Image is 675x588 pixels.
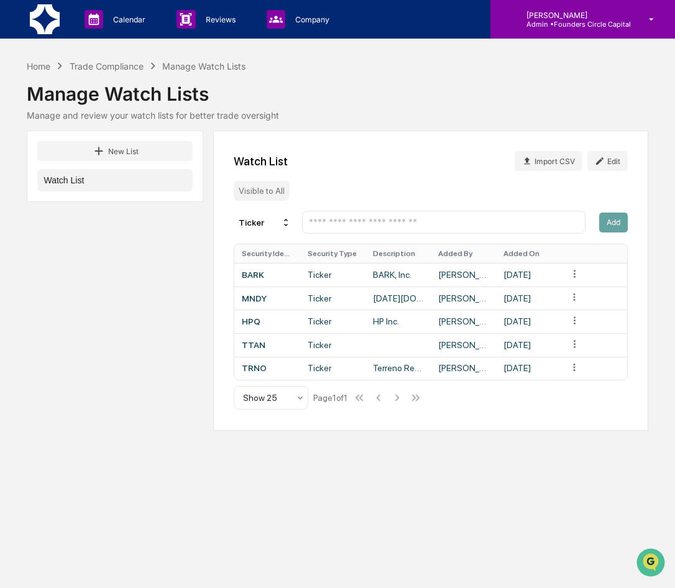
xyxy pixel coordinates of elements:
td: Ticker [300,310,365,333]
div: BARK [242,270,292,280]
td: Ticker [300,333,365,357]
div: Visible to All [234,181,290,201]
td: [PERSON_NAME] [431,310,496,333]
td: Ticker [300,263,365,287]
td: BARK, Inc. [365,263,431,287]
button: New List [37,141,193,161]
img: logo [30,4,60,34]
td: [PERSON_NAME] [431,357,496,380]
div: Page 1 of 1 [313,393,347,403]
div: MNDY [242,293,292,303]
td: [DATE] [496,333,561,357]
a: Powered byPylon [88,210,150,220]
th: Added By [431,244,496,263]
td: [PERSON_NAME] [431,263,496,287]
div: 🔎 [12,181,22,191]
button: Start new chat [211,99,226,114]
p: Reviews [196,15,242,24]
div: TTAN [242,340,292,350]
a: 🔎Data Lookup [7,175,83,198]
td: [DATE] [496,263,561,287]
td: [PERSON_NAME] [431,287,496,310]
button: Edit [587,151,628,171]
a: 🗄️Attestations [85,152,159,174]
td: HP Inc. [365,310,431,333]
div: Home [27,61,50,71]
div: Manage and review your watch lists for better trade oversight [27,110,648,121]
th: Security Type [300,244,365,263]
td: Ticker [300,287,365,310]
div: 🖐️ [12,158,22,168]
td: [DATE][DOMAIN_NAME] Ltd. Ordinary Shares [365,287,431,310]
div: Watch List [234,155,288,168]
td: Ticker [300,357,365,380]
div: TRNO [242,363,292,373]
p: Company [285,15,336,24]
img: 1746055101610-c473b297-6a78-478c-a979-82029cc54cd1 [12,95,35,117]
th: Description [365,244,431,263]
span: Data Lookup [25,180,78,193]
p: [PERSON_NAME] [517,11,631,20]
td: Terreno Realty Corporation [365,357,431,380]
p: Calendar [103,15,152,24]
th: Added On [496,244,561,263]
p: Admin • Founders Circle Capital [517,20,631,29]
div: HPQ [242,316,292,326]
div: 🗄️ [90,158,100,168]
div: Manage Watch Lists [162,61,246,71]
div: Trade Compliance [70,61,144,71]
td: [DATE] [496,357,561,380]
span: Preclearance [25,157,80,169]
td: [DATE] [496,287,561,310]
button: Watch List [37,169,193,191]
span: Attestations [103,157,154,169]
div: Ticker [234,213,296,232]
iframe: Open customer support [635,547,669,581]
a: 🖐️Preclearance [7,152,85,174]
p: How can we help? [12,26,226,46]
td: [DATE] [496,310,561,333]
button: Import CSV [515,151,582,171]
button: Add [599,213,628,232]
div: Start new chat [42,95,204,108]
div: Manage Watch Lists [27,73,648,105]
div: We're available if you need us! [42,108,157,117]
td: [PERSON_NAME] [431,333,496,357]
span: Pylon [124,211,150,220]
th: Security Identifier [234,244,300,263]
